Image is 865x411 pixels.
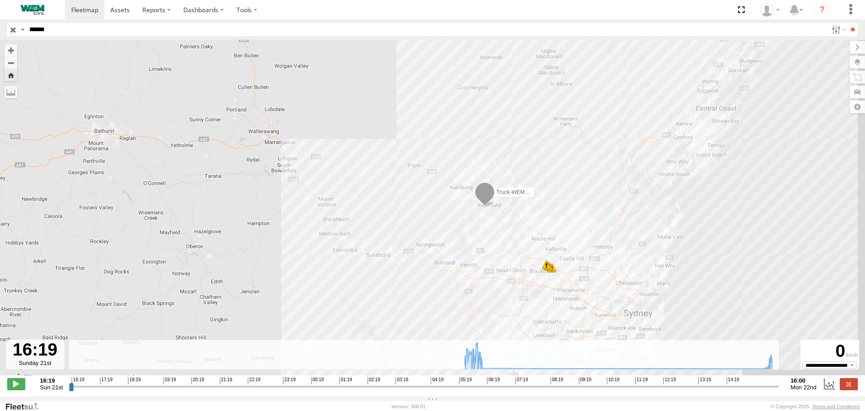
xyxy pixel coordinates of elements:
[579,377,592,384] span: 09:19
[635,377,648,384] span: 11:19
[368,377,380,384] span: 02:19
[828,23,847,36] label: Search Filter Options
[791,384,817,391] span: Mon 22nd Sep 2025
[40,384,63,391] span: Sun 21st Sep 2025
[191,377,204,384] span: 20:19
[5,86,17,98] label: Measure
[812,404,860,409] a: Terms and Conditions
[487,377,500,384] span: 06:19
[100,377,113,384] span: 17:19
[815,3,829,17] i: ?
[40,377,63,384] strong: 16:19
[248,377,260,384] span: 22:19
[757,3,783,17] div: Jeff Manalo
[551,377,563,384] span: 08:19
[770,404,860,409] div: © Copyright 2025 -
[311,377,324,384] span: 00:19
[164,377,176,384] span: 19:19
[283,377,296,384] span: 23:19
[9,5,56,15] img: WEMCivilLogo.svg
[5,56,17,69] button: Zoom out
[727,377,739,384] span: 14:19
[339,377,352,384] span: 01:19
[392,404,426,409] div: Version: 308.01
[840,378,858,390] label: Close
[496,189,534,195] span: Truck-WEM045
[5,69,17,81] button: Zoom Home
[220,377,232,384] span: 21:19
[5,44,17,56] button: Zoom in
[5,402,46,411] a: Visit our Website
[72,377,84,384] span: 16:19
[459,377,472,384] span: 05:19
[396,377,408,384] span: 03:19
[431,377,443,384] span: 04:19
[698,377,711,384] span: 13:19
[791,377,817,384] strong: 16:00
[7,378,25,390] label: Play/Stop
[850,101,865,113] label: Map Settings
[802,341,858,361] div: 0
[663,377,676,384] span: 12:19
[607,377,619,384] span: 10:19
[128,377,141,384] span: 18:19
[515,377,528,384] span: 07:19
[19,23,26,36] label: Search Query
